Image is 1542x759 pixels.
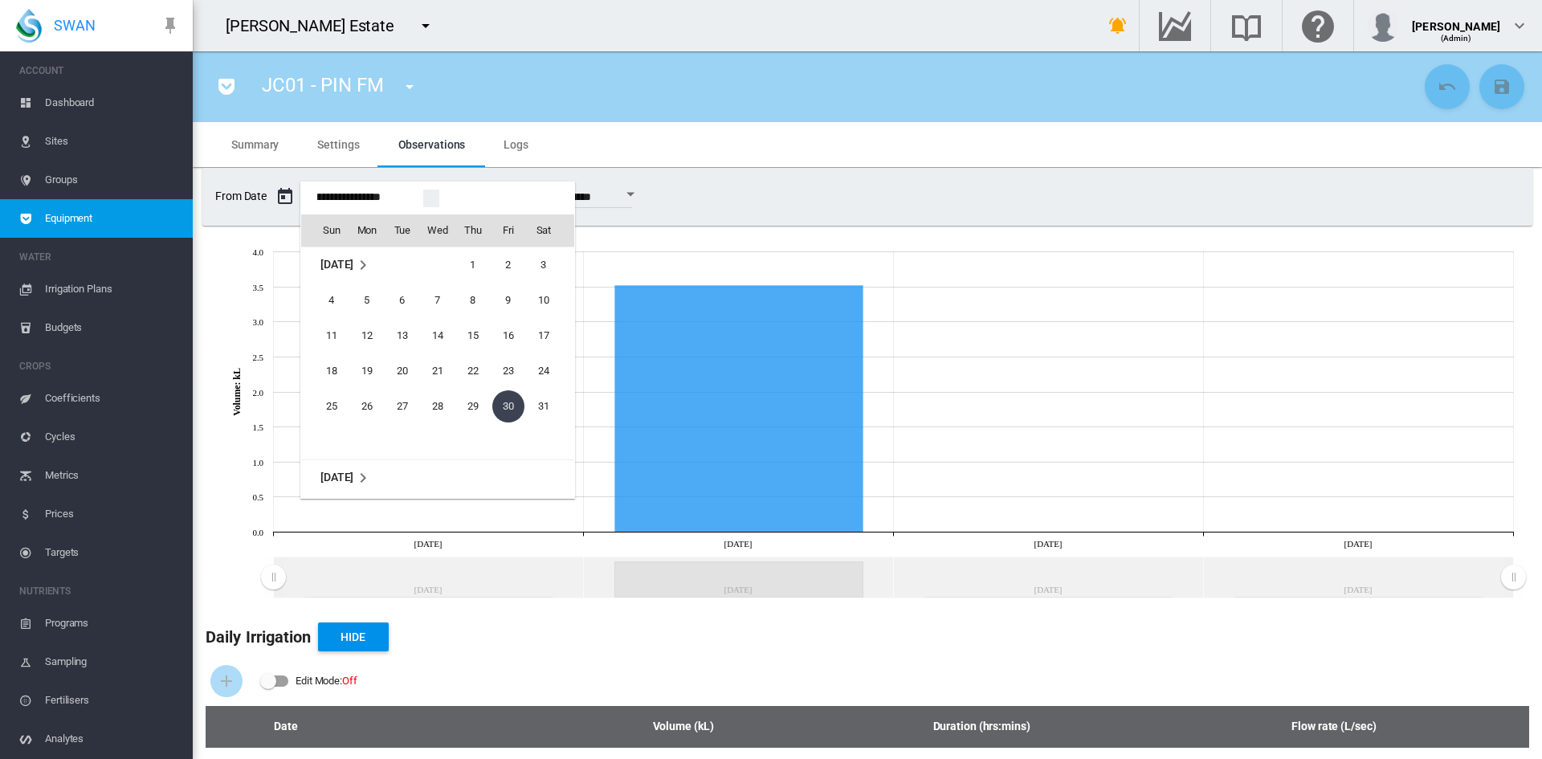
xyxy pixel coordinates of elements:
td: Thursday May 22 2025 [455,353,491,389]
span: 6 [386,284,418,316]
span: 16 [492,320,524,352]
tr: Week 1 [301,247,574,283]
span: 30 [492,390,524,422]
span: 10 [528,284,560,316]
span: 31 [528,390,560,422]
tr: Week undefined [301,459,574,496]
span: 1 [457,249,489,281]
td: Sunday May 18 2025 [301,353,349,389]
th: Sun [301,214,349,247]
td: Monday May 26 2025 [349,389,385,424]
th: Fri [491,214,526,247]
span: 7 [422,284,454,316]
td: Wednesday May 14 2025 [420,318,455,353]
td: Thursday May 1 2025 [455,247,491,283]
span: 12 [351,320,383,352]
td: Tuesday May 20 2025 [385,353,420,389]
td: Monday May 19 2025 [349,353,385,389]
td: Friday May 16 2025 [491,318,526,353]
span: 5 [351,284,383,316]
td: Friday May 23 2025 [491,353,526,389]
tr: Week 3 [301,318,574,353]
md-calendar: Calendar [301,214,574,498]
th: Wed [420,214,455,247]
span: 22 [457,355,489,387]
td: Sunday May 11 2025 [301,318,349,353]
span: 13 [386,320,418,352]
span: 20 [386,355,418,387]
tr: Week undefined [301,424,574,460]
span: 25 [316,390,348,422]
td: Thursday May 15 2025 [455,318,491,353]
td: Tuesday May 13 2025 [385,318,420,353]
td: Friday May 9 2025 [491,283,526,318]
td: Saturday May 31 2025 [526,389,574,424]
tr: Week 2 [301,283,574,318]
span: 14 [422,320,454,352]
td: Tuesday May 27 2025 [385,389,420,424]
td: Monday May 5 2025 [349,283,385,318]
span: 2 [492,249,524,281]
span: 21 [422,355,454,387]
span: 17 [528,320,560,352]
span: [DATE] [320,258,353,271]
span: 3 [528,249,560,281]
th: Mon [349,214,385,247]
span: 27 [386,390,418,422]
td: Friday May 30 2025 [491,389,526,424]
td: May 2025 [301,247,420,283]
td: Tuesday May 6 2025 [385,283,420,318]
td: Friday May 2 2025 [491,247,526,283]
td: Saturday May 17 2025 [526,318,574,353]
span: 4 [316,284,348,316]
span: 15 [457,320,489,352]
td: Sunday May 4 2025 [301,283,349,318]
tr: Week 5 [301,389,574,424]
span: 28 [422,390,454,422]
span: 19 [351,355,383,387]
th: Thu [455,214,491,247]
span: 23 [492,355,524,387]
td: Wednesday May 21 2025 [420,353,455,389]
td: Wednesday May 28 2025 [420,389,455,424]
th: Tue [385,214,420,247]
span: 8 [457,284,489,316]
td: Saturday May 24 2025 [526,353,574,389]
td: Thursday May 29 2025 [455,389,491,424]
td: Sunday May 25 2025 [301,389,349,424]
tr: Week 4 [301,353,574,389]
td: Monday May 12 2025 [349,318,385,353]
td: Saturday May 3 2025 [526,247,574,283]
span: 24 [528,355,560,387]
td: June 2025 [301,459,574,496]
td: Saturday May 10 2025 [526,283,574,318]
span: 18 [316,355,348,387]
span: 29 [457,390,489,422]
span: 9 [492,284,524,316]
td: Thursday May 8 2025 [455,283,491,318]
span: [DATE] [320,471,353,484]
td: Wednesday May 7 2025 [420,283,455,318]
span: 11 [316,320,348,352]
th: Sat [526,214,574,247]
span: 26 [351,390,383,422]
